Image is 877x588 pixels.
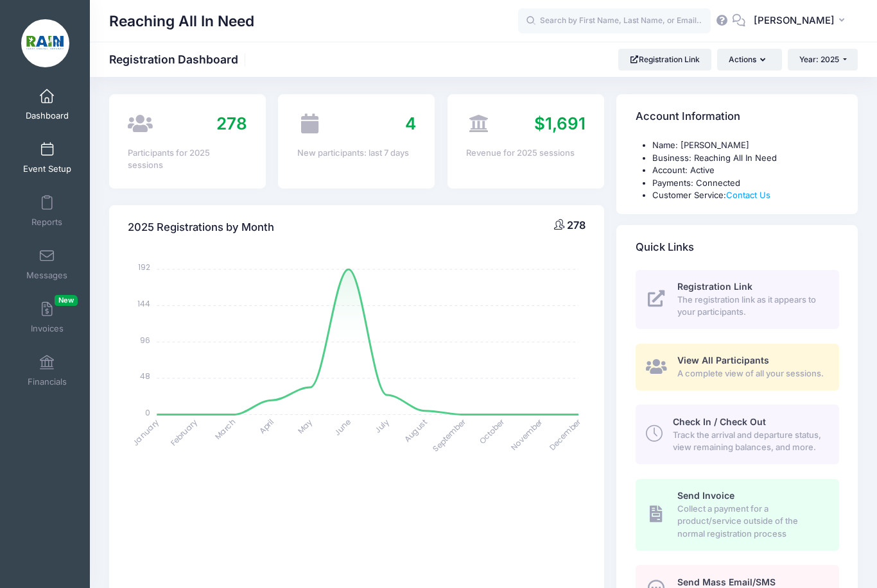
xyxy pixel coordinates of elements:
[652,152,839,165] li: Business: Reaching All In Need
[673,429,824,454] span: Track the arrival and departure status, view remaining balances, and more.
[652,177,839,190] li: Payments: Connected
[213,416,238,442] tspan: March
[677,576,776,587] span: Send Mass Email/SMS
[109,6,254,36] h1: Reaching All In Need
[17,295,78,340] a: InvoicesNew
[141,371,151,382] tspan: 48
[55,295,78,306] span: New
[754,13,835,28] span: [PERSON_NAME]
[477,416,507,446] tspan: October
[139,262,151,273] tspan: 192
[717,49,781,71] button: Actions
[332,416,353,437] tspan: June
[28,376,67,387] span: Financials
[17,242,78,287] a: Messages
[17,189,78,233] a: Reports
[677,355,769,365] span: View All Participants
[109,53,249,66] h1: Registration Dashboard
[652,164,839,177] li: Account: Active
[257,416,276,435] tspan: April
[788,49,858,71] button: Year: 2025
[547,416,584,452] tspan: December
[168,416,200,448] tspan: February
[23,164,71,174] span: Event Setup
[509,416,546,452] tspan: November
[372,416,392,435] tspan: July
[636,99,740,135] h4: Account Information
[636,405,839,464] a: Check In / Check Out Track the arrival and departure status, view remaining balances, and more.
[31,323,64,334] span: Invoices
[146,407,151,417] tspan: 0
[128,147,247,172] div: Participants for 2025 sessions
[567,219,586,231] span: 278
[141,334,151,345] tspan: 96
[652,139,839,152] li: Name: [PERSON_NAME]
[618,49,711,71] a: Registration Link
[297,147,416,160] div: New participants: last 7 days
[636,344,839,391] a: View All Participants A complete view of all your sessions.
[636,270,839,329] a: Registration Link The registration link as it appears to your participants.
[677,503,824,541] span: Collect a payment for a product/service outside of the normal registration process
[405,113,416,133] span: 4
[673,416,766,427] span: Check In / Check Out
[130,416,162,448] tspan: January
[636,479,839,551] a: Send Invoice Collect a payment for a product/service outside of the normal registration process
[31,217,62,228] span: Reports
[677,294,824,319] span: The registration link as it appears to your participants.
[17,135,78,180] a: Event Setup
[799,55,839,64] span: Year: 2025
[26,110,69,121] span: Dashboard
[745,6,858,36] button: [PERSON_NAME]
[430,416,468,453] tspan: September
[128,209,274,246] h4: 2025 Registrations by Month
[21,19,69,67] img: Reaching All In Need
[677,281,752,292] span: Registration Link
[677,367,824,380] span: A complete view of all your sessions.
[17,348,78,393] a: Financials
[534,113,586,133] span: $1,691
[295,416,315,435] tspan: May
[677,490,734,501] span: Send Invoice
[518,8,711,34] input: Search by First Name, Last Name, or Email...
[466,147,585,160] div: Revenue for 2025 sessions
[138,298,151,309] tspan: 144
[726,190,770,200] a: Contact Us
[216,113,247,133] span: 278
[26,270,67,281] span: Messages
[402,416,430,444] tspan: August
[17,82,78,127] a: Dashboard
[652,189,839,202] li: Customer Service:
[636,229,694,265] h4: Quick Links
